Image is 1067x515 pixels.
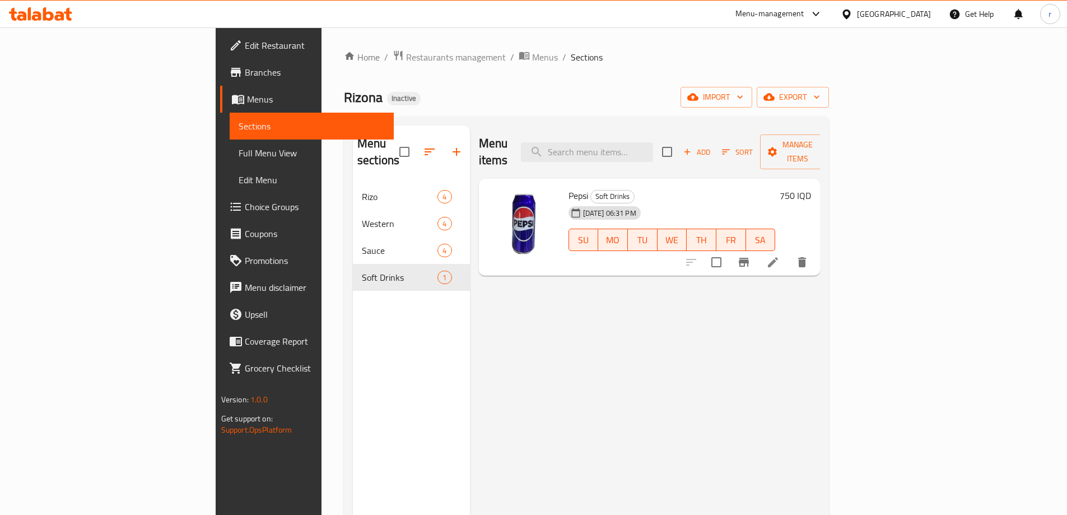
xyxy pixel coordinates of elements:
span: Full Menu View [239,146,385,160]
div: Western4 [353,210,470,237]
span: 4 [438,219,451,229]
span: Manage items [769,138,826,166]
a: Edit Restaurant [220,32,394,59]
span: Select all sections [393,140,416,164]
li: / [562,50,566,64]
span: Sauce [362,244,437,257]
span: SU [574,232,594,248]
span: Western [362,217,437,230]
div: Rizo4 [353,183,470,210]
h2: Menu items [479,135,508,169]
span: Select to update [705,250,728,274]
span: WE [662,232,683,248]
span: Coverage Report [245,335,385,348]
span: 1.0.0 [250,392,268,407]
span: Select section [655,140,679,164]
a: Promotions [220,247,394,274]
button: Manage items [760,134,835,169]
span: 1 [438,272,451,283]
div: Sauce4 [353,237,470,264]
span: Rizo [362,190,437,203]
button: import [681,87,752,108]
span: Choice Groups [245,200,385,214]
button: SA [746,229,776,251]
span: Edit Menu [239,173,385,187]
button: Add [679,143,715,161]
span: Add item [679,143,715,161]
span: r [1049,8,1051,20]
button: FR [716,229,746,251]
span: Sections [239,119,385,133]
a: Branches [220,59,394,86]
a: Sections [230,113,394,140]
div: items [437,244,451,257]
a: Edit Menu [230,166,394,193]
span: Sort [722,146,753,159]
a: Coverage Report [220,328,394,355]
div: items [437,190,451,203]
span: Get support on: [221,411,273,426]
a: Restaurants management [393,50,506,64]
div: Menu-management [735,7,804,21]
span: export [766,90,820,104]
button: TU [628,229,658,251]
div: items [437,271,451,284]
span: Soft Drinks [591,190,634,203]
div: Soft Drinks [590,190,635,203]
span: Menus [532,50,558,64]
span: TH [691,232,712,248]
button: TH [687,229,716,251]
span: FR [721,232,742,248]
span: Sort sections [416,138,443,165]
span: Restaurants management [406,50,506,64]
div: items [437,217,451,230]
button: export [757,87,829,108]
nav: Menu sections [353,179,470,295]
span: SA [751,232,771,248]
div: Soft Drinks1 [353,264,470,291]
span: Sections [571,50,603,64]
span: Inactive [387,94,421,103]
a: Menus [220,86,394,113]
a: Menus [519,50,558,64]
li: / [510,50,514,64]
button: delete [789,249,816,276]
span: 4 [438,192,451,202]
button: MO [598,229,628,251]
span: Grocery Checklist [245,361,385,375]
a: Grocery Checklist [220,355,394,382]
span: MO [603,232,623,248]
span: Pepsi [569,187,588,204]
img: Pepsi [488,188,560,259]
span: Soft Drinks [362,271,437,284]
span: Menu disclaimer [245,281,385,294]
input: search [521,142,653,162]
span: 4 [438,245,451,256]
span: TU [632,232,653,248]
button: SU [569,229,599,251]
span: Version: [221,392,249,407]
span: Add [682,146,712,159]
button: WE [658,229,687,251]
a: Choice Groups [220,193,394,220]
a: Coupons [220,220,394,247]
span: Upsell [245,308,385,321]
button: Add section [443,138,470,165]
nav: breadcrumb [344,50,829,64]
button: Sort [719,143,756,161]
a: Support.OpsPlatform [221,423,292,437]
a: Edit menu item [766,256,780,269]
span: [DATE] 06:31 PM [579,208,641,219]
span: Menus [247,92,385,106]
button: Branch-specific-item [730,249,757,276]
a: Full Menu View [230,140,394,166]
span: Coupons [245,227,385,240]
span: Sort items [715,143,760,161]
div: [GEOGRAPHIC_DATA] [857,8,931,20]
span: Promotions [245,254,385,267]
div: Inactive [387,92,421,105]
